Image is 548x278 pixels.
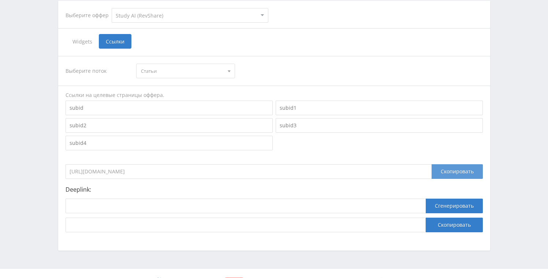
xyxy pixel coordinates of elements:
div: Выберите оффер [66,12,112,18]
button: Сгенерировать [426,199,483,213]
input: subid3 [276,118,483,133]
div: Ссылки на целевые страницы оффера. [66,91,483,99]
input: subid1 [276,101,483,115]
button: Скопировать [426,218,483,232]
span: Статьи [141,64,224,78]
p: Deeplink: [66,186,483,193]
input: subid2 [66,118,273,133]
span: Widgets [66,34,99,49]
input: subid [66,101,273,115]
span: Ссылки [99,34,131,49]
input: subid4 [66,136,273,150]
div: Скопировать [432,164,483,179]
div: Выберите поток [66,64,129,78]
